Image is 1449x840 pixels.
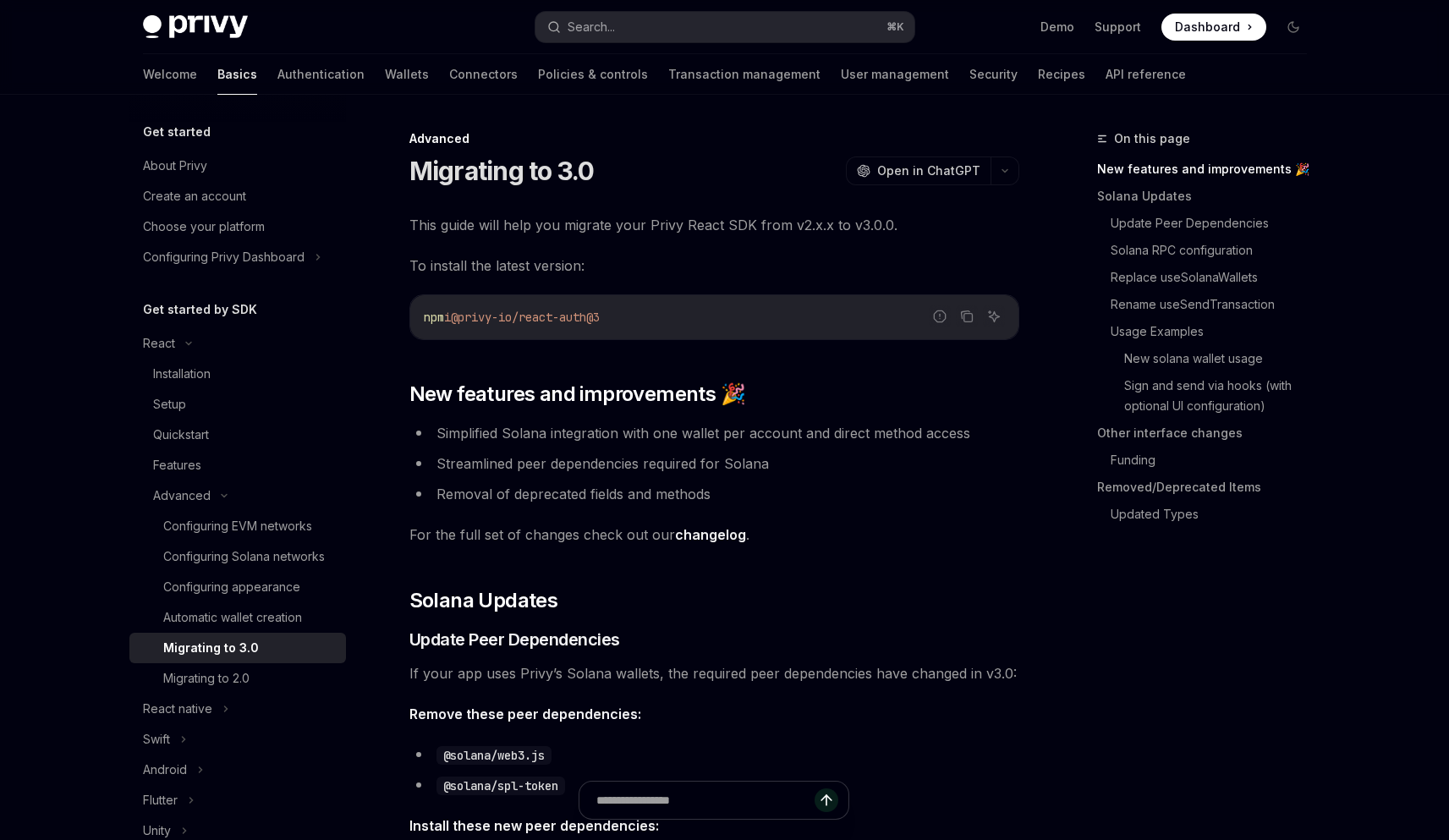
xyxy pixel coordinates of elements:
a: Funding [1097,447,1320,474]
span: On this page [1114,129,1190,149]
span: i [444,310,451,325]
a: Configuring EVM networks [129,511,346,541]
button: Search...⌘K [535,12,914,42]
a: API reference [1106,54,1186,95]
div: Installation [153,364,211,384]
a: Installation [129,359,346,389]
div: Create an account [143,186,246,206]
a: Connectors [449,54,518,95]
div: Configuring EVM networks [163,516,312,536]
button: Swift [129,724,346,755]
a: New features and improvements 🎉 [1097,156,1320,183]
div: Advanced [409,130,1019,147]
div: Swift [143,729,170,749]
code: @solana/spl-token [436,777,565,795]
div: Setup [153,394,186,415]
li: Streamlined peer dependencies required for Solana [409,452,1019,475]
a: Setup [129,389,346,420]
span: This guide will help you migrate your Privy React SDK from v2.x.x to v3.0.0. [409,213,1019,237]
div: React native [143,699,212,719]
a: Configuring Solana networks [129,541,346,572]
div: Search... [568,17,615,37]
a: Other interface changes [1097,420,1320,447]
div: Choose your platform [143,217,265,237]
a: Removed/Deprecated Items [1097,474,1320,501]
div: About Privy [143,156,207,176]
div: Configuring Solana networks [163,546,325,567]
div: Android [143,760,187,780]
button: Copy the contents from the code block [956,305,978,327]
img: dark logo [143,15,248,39]
a: Rename useSendTransaction [1097,291,1320,318]
a: Authentication [277,54,365,95]
strong: Remove these peer dependencies: [409,705,641,722]
a: About Privy [129,151,346,181]
div: Migrating to 2.0 [163,668,250,689]
a: changelog [675,526,746,544]
span: If your app uses Privy’s Solana wallets, the required peer dependencies have changed in v3.0: [409,662,1019,685]
a: Recipes [1038,54,1085,95]
a: Features [129,450,346,480]
div: Configuring appearance [163,577,300,597]
a: Support [1095,19,1141,36]
h5: Get started by SDK [143,299,257,320]
a: Usage Examples [1097,318,1320,345]
button: Configuring Privy Dashboard [129,242,346,272]
a: User management [841,54,949,95]
div: Flutter [143,790,178,810]
a: Choose your platform [129,211,346,242]
button: Android [129,755,346,785]
h1: Migrating to 3.0 [409,156,595,186]
div: Advanced [153,486,211,506]
span: ⌘ K [886,20,904,34]
a: Welcome [143,54,197,95]
div: Configuring Privy Dashboard [143,247,305,267]
span: To install the latest version: [409,254,1019,277]
a: Transaction management [668,54,821,95]
span: Open in ChatGPT [877,162,980,179]
a: Policies & controls [538,54,648,95]
a: Solana RPC configuration [1097,237,1320,264]
button: Ask AI [983,305,1005,327]
div: Migrating to 3.0 [163,638,259,658]
a: Create an account [129,181,346,211]
a: Sign and send via hooks (with optional UI configuration) [1097,372,1320,420]
a: Dashboard [1161,14,1266,41]
h5: Get started [143,122,211,142]
div: Quickstart [153,425,209,445]
a: Configuring appearance [129,572,346,602]
span: @privy-io/react-auth@3 [451,310,600,325]
a: Quickstart [129,420,346,450]
button: Open in ChatGPT [846,156,991,185]
a: Security [969,54,1018,95]
button: Advanced [129,480,346,511]
button: Toggle dark mode [1280,14,1307,41]
a: Migrating to 3.0 [129,633,346,663]
span: Update Peer Dependencies [409,628,620,651]
a: Migrating to 2.0 [129,663,346,694]
a: New solana wallet usage [1097,345,1320,372]
a: Automatic wallet creation [129,602,346,633]
input: Ask a question... [596,782,815,819]
a: Update Peer Dependencies [1097,210,1320,237]
span: For the full set of changes check out our . [409,523,1019,546]
button: Report incorrect code [929,305,951,327]
div: Automatic wallet creation [163,607,302,628]
a: Wallets [385,54,429,95]
div: React [143,333,175,354]
span: Solana Updates [409,587,558,614]
button: Flutter [129,785,346,815]
li: Removal of deprecated fields and methods [409,482,1019,506]
code: @solana/web3.js [436,746,552,765]
a: Demo [1040,19,1074,36]
span: New features and improvements 🎉 [409,381,745,408]
span: Dashboard [1175,19,1240,36]
span: npm [424,310,444,325]
a: Solana Updates [1097,183,1320,210]
a: Replace useSolanaWallets [1097,264,1320,291]
a: Basics [217,54,257,95]
li: Simplified Solana integration with one wallet per account and direct method access [409,421,1019,445]
button: Send message [815,788,838,812]
button: React [129,328,346,359]
button: React native [129,694,346,724]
